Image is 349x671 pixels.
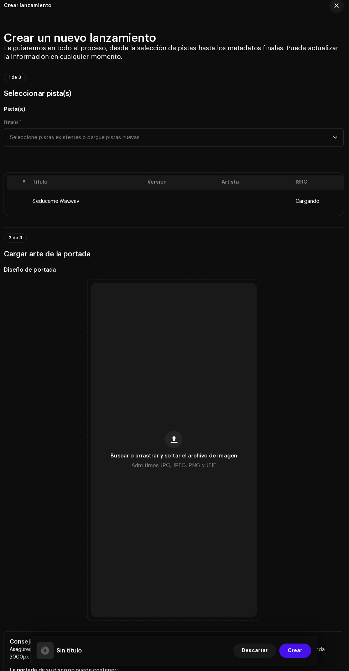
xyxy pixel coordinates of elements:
[6,123,24,129] label: Pista(s)
[31,179,145,193] th: Título
[6,7,53,13] div: Crear lanzamiento
[242,644,268,658] span: Descartar
[6,109,343,117] h5: Pista(s)
[6,36,343,48] h2: Crear un nuevo lanzamiento
[296,201,319,207] span: Cargando
[58,646,83,655] h5: Sin título
[279,644,311,658] button: Crear
[31,193,145,216] td: Seduceme Wav.wav
[219,179,293,193] th: Artista
[234,644,276,658] button: Descartar
[10,239,24,243] span: 2 de 3
[11,637,338,646] h5: Consejos
[6,268,343,277] h5: Diseño de portada
[20,179,31,193] th: #
[6,251,343,262] h3: Cargar arte de la portada
[332,132,337,150] div: dropdown trigger
[132,463,217,471] span: Admitimos JPG, JPEG, PNG y JFIF
[6,92,343,103] h3: Seleccionar pista(s)
[112,455,238,460] span: Buscar o arrastrar y soltar el archivo de imagen
[288,644,302,658] span: Crear
[10,79,23,83] span: 1 de 3
[145,179,219,193] th: Versión
[6,48,343,65] h4: Le guiaremos en todo el proceso, desde la selección de pistas hasta los metadatos finales. Puede ...
[12,132,332,150] span: Seleccione pistas existentes o cargue pistas nuevas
